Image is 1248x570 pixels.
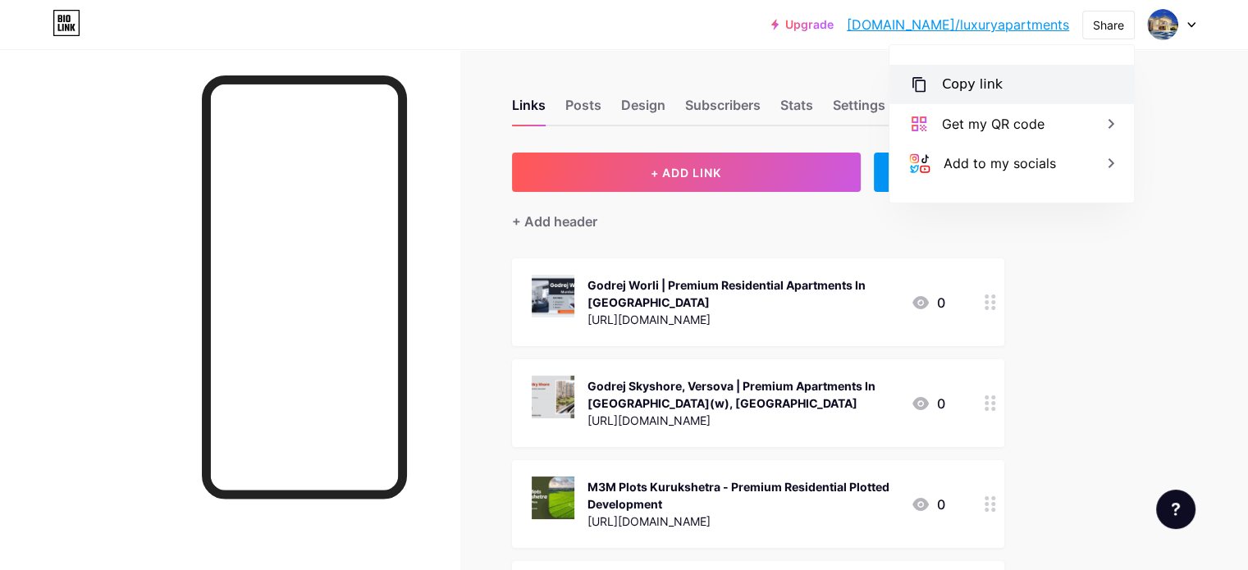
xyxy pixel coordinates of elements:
[911,394,945,413] div: 0
[532,376,574,418] img: Godrej Skyshore, Versova | Premium Apartments In Andheri(w), Mumbai
[587,513,898,530] div: [URL][DOMAIN_NAME]
[911,495,945,514] div: 0
[587,276,898,311] div: Godrej Worli | Premium Residential Apartments In [GEOGRAPHIC_DATA]
[1147,9,1178,40] img: luxuryapartments
[833,95,885,125] div: Settings
[587,412,898,429] div: [URL][DOMAIN_NAME]
[847,15,1069,34] a: [DOMAIN_NAME]/luxuryapartments
[512,212,597,231] div: + Add header
[771,18,834,31] a: Upgrade
[587,311,898,328] div: [URL][DOMAIN_NAME]
[565,95,601,125] div: Posts
[512,153,861,192] button: + ADD LINK
[874,153,1004,192] div: + ADD EMBED
[685,95,761,125] div: Subscribers
[621,95,665,125] div: Design
[532,477,574,519] img: M3M Plots Kurukshetra - Premium Residential Plotted Development
[512,95,546,125] div: Links
[587,377,898,412] div: Godrej Skyshore, Versova | Premium Apartments In [GEOGRAPHIC_DATA](w), [GEOGRAPHIC_DATA]
[1093,16,1124,34] div: Share
[911,293,945,312] div: 0
[532,275,574,317] img: Godrej Worli | Premium Residential Apartments In Mumbai
[942,75,1003,94] div: Copy link
[944,153,1056,173] div: Add to my socials
[651,166,721,180] span: + ADD LINK
[780,95,813,125] div: Stats
[587,478,898,513] div: M3M Plots Kurukshetra - Premium Residential Plotted Development
[942,114,1045,134] div: Get my QR code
